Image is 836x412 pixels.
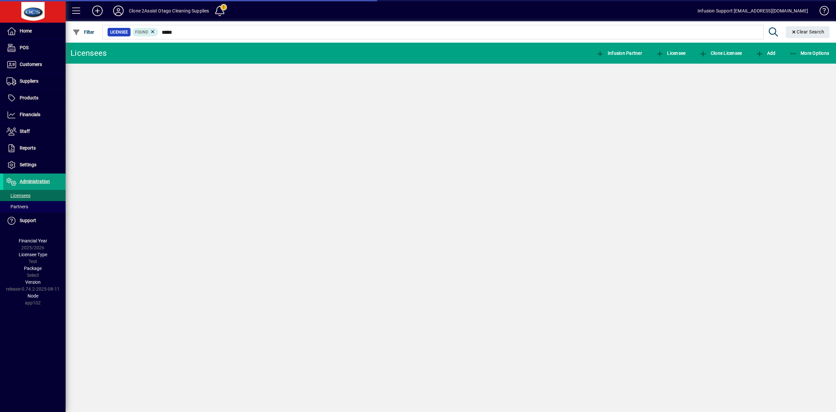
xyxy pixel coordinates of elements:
[25,279,41,285] span: Version
[3,56,66,73] a: Customers
[756,51,775,56] span: Add
[3,23,66,39] a: Home
[3,190,66,201] a: Licensees
[596,51,642,56] span: Infusion Partner
[656,51,686,56] span: Licensee
[71,26,96,38] button: Filter
[20,145,36,151] span: Reports
[654,47,687,59] button: Licensee
[71,48,107,58] div: Licensees
[20,78,38,84] span: Suppliers
[110,29,128,35] span: Licensee
[19,252,47,257] span: Licensee Type
[72,30,94,35] span: Filter
[3,123,66,140] a: Staff
[20,179,50,184] span: Administration
[20,62,42,67] span: Customers
[135,30,148,34] span: Found
[791,29,825,34] span: Clear Search
[20,28,32,33] span: Home
[3,157,66,173] a: Settings
[3,40,66,56] a: POS
[129,6,209,16] div: Clone 2Assist Otago Cleaning Supplies
[786,26,830,38] button: Clear
[3,90,66,106] a: Products
[87,5,108,17] button: Add
[19,238,47,243] span: Financial Year
[20,129,30,134] span: Staff
[20,218,36,223] span: Support
[20,112,40,117] span: Financials
[133,28,158,36] mat-chip: Found Status: Found
[24,266,42,271] span: Package
[7,193,31,198] span: Licensees
[754,47,777,59] button: Add
[698,6,808,16] div: Infusion Support [EMAIL_ADDRESS][DOMAIN_NAME]
[3,73,66,90] a: Suppliers
[3,107,66,123] a: Financials
[7,204,28,209] span: Partners
[699,51,742,56] span: Clone Licensee
[20,162,36,167] span: Settings
[3,140,66,156] a: Reports
[20,45,29,50] span: POS
[698,47,744,59] button: Clone Licensee
[108,5,129,17] button: Profile
[788,47,831,59] button: More Options
[815,1,828,23] a: Knowledge Base
[28,293,38,299] span: Node
[595,47,644,59] button: Infusion Partner
[3,213,66,229] a: Support
[3,201,66,212] a: Partners
[20,95,38,100] span: Products
[789,51,829,56] span: More Options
